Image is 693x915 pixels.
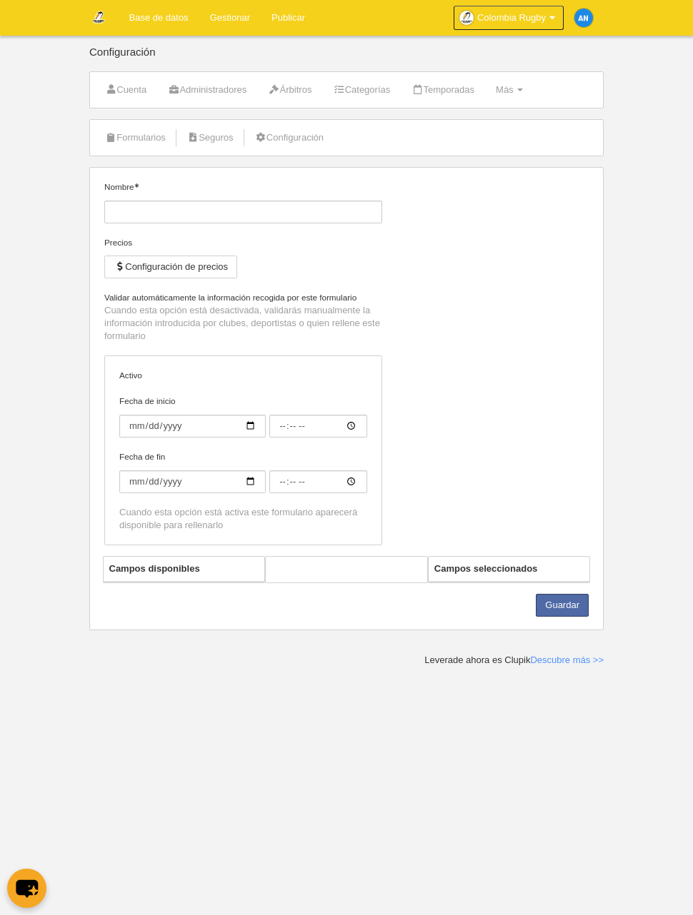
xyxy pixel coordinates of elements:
[454,6,564,30] a: Colombia Rugby
[7,869,46,908] button: chat-button
[459,11,474,25] img: Oanpu9v8aySI.30x30.jpg
[119,395,367,438] label: Fecha de inicio
[179,127,241,148] a: Seguros
[269,470,367,493] input: Fecha de fin
[97,79,154,101] a: Cuenta
[90,9,107,26] img: Colombia Rugby
[536,594,589,617] button: Guardar
[119,369,367,382] label: Activo
[97,127,174,148] a: Formularios
[530,654,604,665] a: Descubre más >>
[89,46,604,71] div: Configuración
[477,11,546,25] span: Colombia Rugby
[104,201,382,223] input: Nombre
[160,79,254,101] a: Administradores
[488,79,531,101] a: Más
[404,79,482,101] a: Temporadas
[119,470,266,493] input: Fecha de fin
[104,557,265,582] th: Campos disponibles
[104,236,382,249] div: Precios
[424,654,604,667] div: Leverade ahora es Clupik
[269,415,367,438] input: Fecha de inicio
[260,79,319,101] a: Árbitros
[119,415,266,438] input: Fecha de inicio
[134,183,139,188] i: Obligatorio
[104,304,382,343] p: Cuando esta opción está desactivada, validarás manualmente la información introducida por clubes,...
[325,79,398,101] a: Categorías
[104,256,237,278] button: Configuración de precios
[429,557,590,582] th: Campos seleccionados
[119,506,367,532] div: Cuando esta opción está activa este formulario aparecerá disponible para rellenarlo
[104,181,382,223] label: Nombre
[247,127,331,148] a: Configuración
[104,291,382,304] label: Validar automáticamente la información recogida por este formulario
[496,84,514,95] span: Más
[574,9,593,27] img: c2l6ZT0zMHgzMCZmcz05JnRleHQ9QU4mYmc9MWU4OGU1.png
[119,450,367,493] label: Fecha de fin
